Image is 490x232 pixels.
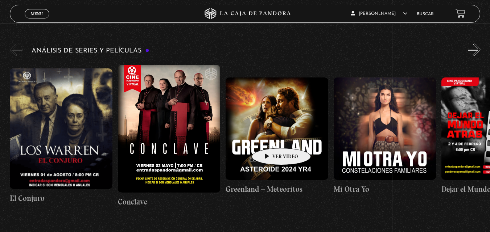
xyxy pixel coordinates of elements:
[10,62,112,211] a: El Conjuro
[334,184,436,195] h4: Mi Otra Yo
[10,193,112,204] h4: El Conjuro
[468,43,481,56] button: Next
[32,47,149,54] h3: Análisis de series y películas
[456,9,465,18] a: View your shopping cart
[417,12,434,16] a: Buscar
[28,18,45,23] span: Cerrar
[118,62,221,211] a: Conclave
[31,12,43,16] span: Menu
[226,62,328,211] a: Greenland – Meteoritos
[351,12,407,16] span: [PERSON_NAME]
[10,43,22,56] button: Previous
[334,62,436,211] a: Mi Otra Yo
[226,184,328,195] h4: Greenland – Meteoritos
[118,196,221,208] h4: Conclave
